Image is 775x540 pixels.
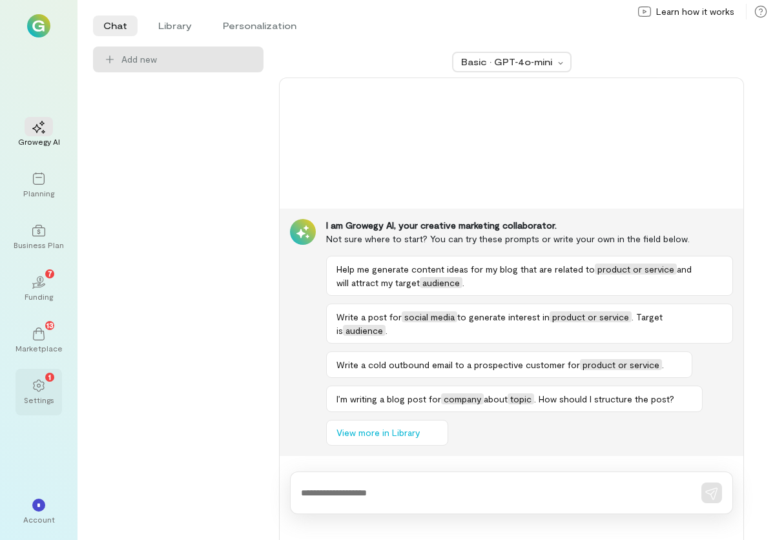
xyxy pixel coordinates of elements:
[212,16,307,36] li: Personalization
[15,343,63,353] div: Marketplace
[484,393,508,404] span: about
[656,5,734,18] span: Learn how it works
[326,232,733,245] div: Not sure where to start? You can try these prompts or write your own in the field below.
[15,369,62,415] a: Settings
[402,311,457,322] span: social media
[343,325,386,336] span: audience
[23,188,54,198] div: Planning
[23,514,55,524] div: Account
[326,420,448,446] button: View more in Library
[148,16,202,36] li: Library
[14,240,64,250] div: Business Plan
[336,426,420,439] span: View more in Library
[420,277,462,288] span: audience
[386,325,387,336] span: .
[595,264,677,275] span: product or service
[93,16,138,36] li: Chat
[15,265,62,312] a: Funding
[326,304,733,344] button: Write a post forsocial mediato generate interest inproduct or service. Target isaudience.
[462,277,464,288] span: .
[46,319,54,331] span: 13
[336,264,595,275] span: Help me generate content ideas for my blog that are related to
[662,359,664,370] span: .
[15,317,62,364] a: Marketplace
[15,110,62,157] a: Growegy AI
[508,393,534,404] span: topic
[534,393,674,404] span: . How should I structure the post?
[336,311,402,322] span: Write a post for
[457,311,550,322] span: to generate interest in
[336,359,580,370] span: Write a cold outbound email to a prospective customer for
[48,371,51,382] span: 1
[18,136,60,147] div: Growegy AI
[326,386,703,412] button: I’m writing a blog post forcompanyabouttopic. How should I structure the post?
[121,53,253,66] span: Add new
[48,267,52,279] span: 7
[326,256,733,296] button: Help me generate content ideas for my blog that are related toproduct or serviceand will attract ...
[25,291,53,302] div: Funding
[580,359,662,370] span: product or service
[441,393,484,404] span: company
[15,214,62,260] a: Business Plan
[15,488,62,535] div: *Account
[15,162,62,209] a: Planning
[550,311,632,322] span: product or service
[24,395,54,405] div: Settings
[461,56,554,68] div: Basic · GPT‑4o‑mini
[326,219,733,232] div: I am Growegy AI, your creative marketing collaborator.
[326,351,692,378] button: Write a cold outbound email to a prospective customer forproduct or service.
[336,393,441,404] span: I’m writing a blog post for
